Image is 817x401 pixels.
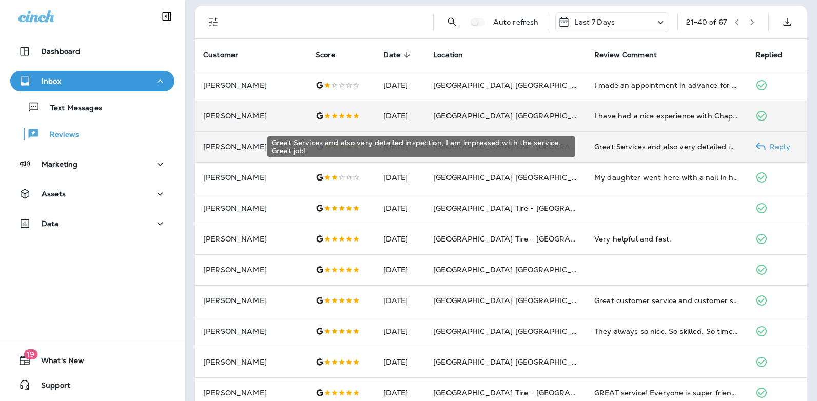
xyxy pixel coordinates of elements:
span: Replied [755,50,795,59]
div: I have had a nice experience with Chapel Hill tire thus far. I got my A/C repaired there a month ... [594,111,739,121]
p: Auto refresh [493,18,539,26]
p: [PERSON_NAME] [203,327,299,335]
td: [DATE] [375,193,425,224]
td: [DATE] [375,224,425,254]
div: Very helpful and fast. [594,234,739,244]
td: [DATE] [375,162,425,193]
button: Support [10,375,174,395]
span: Location [433,50,476,59]
p: Dashboard [41,47,80,55]
span: [GEOGRAPHIC_DATA] [GEOGRAPHIC_DATA][PERSON_NAME] [433,357,658,367]
button: Dashboard [10,41,174,62]
span: 19 [24,349,37,359]
p: Inbox [42,77,61,85]
span: Date [383,50,414,59]
span: [GEOGRAPHIC_DATA] [GEOGRAPHIC_DATA][PERSON_NAME] [433,265,658,274]
div: They always so nice. So skilled. So timely. And the complimentary shuttle is so helpful and conve... [594,326,739,336]
span: Score [316,50,349,59]
span: Customer [203,51,238,59]
span: [GEOGRAPHIC_DATA] [GEOGRAPHIC_DATA] [433,327,595,336]
p: Text Messages [40,104,102,113]
span: Customer [203,50,251,59]
td: [DATE] [375,347,425,377]
button: Marketing [10,154,174,174]
p: [PERSON_NAME] [203,81,299,89]
button: 19What's New [10,350,174,371]
td: [DATE] [375,101,425,131]
div: Great Services and also very detailed inspection, I am impressed with the service. Great job! [267,136,575,157]
div: GREAT service! Everyone is super friendly and Chris is very helpful and always gets me in quickly... [594,388,739,398]
span: [GEOGRAPHIC_DATA] [GEOGRAPHIC_DATA] [433,173,595,182]
td: [DATE] [375,254,425,285]
td: [DATE] [375,285,425,316]
p: [PERSON_NAME] [203,296,299,305]
span: Support [31,381,70,393]
span: [GEOGRAPHIC_DATA] [GEOGRAPHIC_DATA] [433,111,595,121]
button: Assets [10,184,174,204]
span: Score [316,51,336,59]
button: Inbox [10,71,174,91]
p: [PERSON_NAME] [203,204,299,212]
p: [PERSON_NAME] [203,266,299,274]
p: Reviews [40,130,79,140]
span: Review Comment [594,51,657,59]
span: [GEOGRAPHIC_DATA] Tire - [GEOGRAPHIC_DATA] [433,234,616,244]
td: [DATE] [375,131,425,162]
button: Search Reviews [442,12,462,32]
td: [DATE] [375,70,425,101]
span: What's New [31,356,84,369]
span: [GEOGRAPHIC_DATA] [GEOGRAPHIC_DATA] [433,296,595,305]
div: 21 - 40 of 67 [686,18,727,26]
p: [PERSON_NAME] [203,112,299,120]
button: Collapse Sidebar [152,6,181,27]
p: [PERSON_NAME] [203,358,299,366]
span: [GEOGRAPHIC_DATA] [GEOGRAPHIC_DATA] - [GEOGRAPHIC_DATA] [433,81,683,90]
span: Date [383,51,401,59]
p: Assets [42,190,66,198]
p: [PERSON_NAME] [203,389,299,397]
button: Export as CSV [777,12,797,32]
td: [DATE] [375,316,425,347]
div: I made an appointment in advance for first thing in the morning for maintenance and was given a t... [594,80,739,90]
div: My daughter went here with a nail in her tire. They quoted her $363 for 2 new tires and said they... [594,172,739,183]
p: Marketing [42,160,77,168]
span: [GEOGRAPHIC_DATA] Tire - [GEOGRAPHIC_DATA]. [433,388,618,397]
button: Data [10,213,174,234]
p: Reply [766,143,790,151]
p: Data [42,219,59,228]
p: [PERSON_NAME] [203,173,299,182]
span: Replied [755,51,782,59]
p: [PERSON_NAME] [203,235,299,243]
button: Filters [203,12,224,32]
button: Reviews [10,123,174,145]
button: Text Messages [10,96,174,118]
p: [PERSON_NAME] [203,143,299,151]
p: Last 7 Days [574,18,615,26]
span: Review Comment [594,50,670,59]
span: [GEOGRAPHIC_DATA] Tire - [GEOGRAPHIC_DATA] [433,204,616,213]
span: Location [433,51,463,59]
div: Great Services and also very detailed inspection, I am impressed with the service. Great job! [594,142,739,152]
div: Great customer service and customer satisfaction. The staff is amazing and offer a welcoming expe... [594,295,739,306]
